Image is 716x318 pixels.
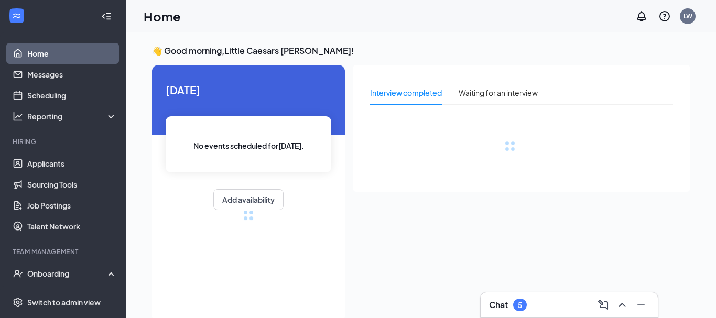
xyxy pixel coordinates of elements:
[13,111,23,122] svg: Analysis
[144,7,181,25] h1: Home
[13,247,115,256] div: Team Management
[27,268,108,279] div: Onboarding
[595,297,612,313] button: ComposeMessage
[27,174,117,195] a: Sourcing Tools
[13,137,115,146] div: Hiring
[27,43,117,64] a: Home
[658,10,671,23] svg: QuestionInfo
[489,299,508,311] h3: Chat
[27,216,117,237] a: Talent Network
[616,299,628,311] svg: ChevronUp
[12,10,22,21] svg: WorkstreamLogo
[27,195,117,216] a: Job Postings
[635,299,647,311] svg: Minimize
[27,284,117,305] a: Overview
[243,210,254,221] div: loading meetings...
[101,11,112,21] svg: Collapse
[370,87,442,98] div: Interview completed
[193,140,304,151] span: No events scheduled for [DATE] .
[459,87,538,98] div: Waiting for an interview
[27,111,117,122] div: Reporting
[635,10,648,23] svg: Notifications
[633,297,649,313] button: Minimize
[152,45,690,57] h3: 👋 Good morning, Little Caesars [PERSON_NAME] !
[27,85,117,106] a: Scheduling
[213,189,284,210] button: Add availability
[27,297,101,308] div: Switch to admin view
[614,297,631,313] button: ChevronUp
[166,82,331,98] span: [DATE]
[518,301,522,310] div: 5
[13,297,23,308] svg: Settings
[597,299,610,311] svg: ComposeMessage
[684,12,692,20] div: LW
[27,153,117,174] a: Applicants
[27,64,117,85] a: Messages
[13,268,23,279] svg: UserCheck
